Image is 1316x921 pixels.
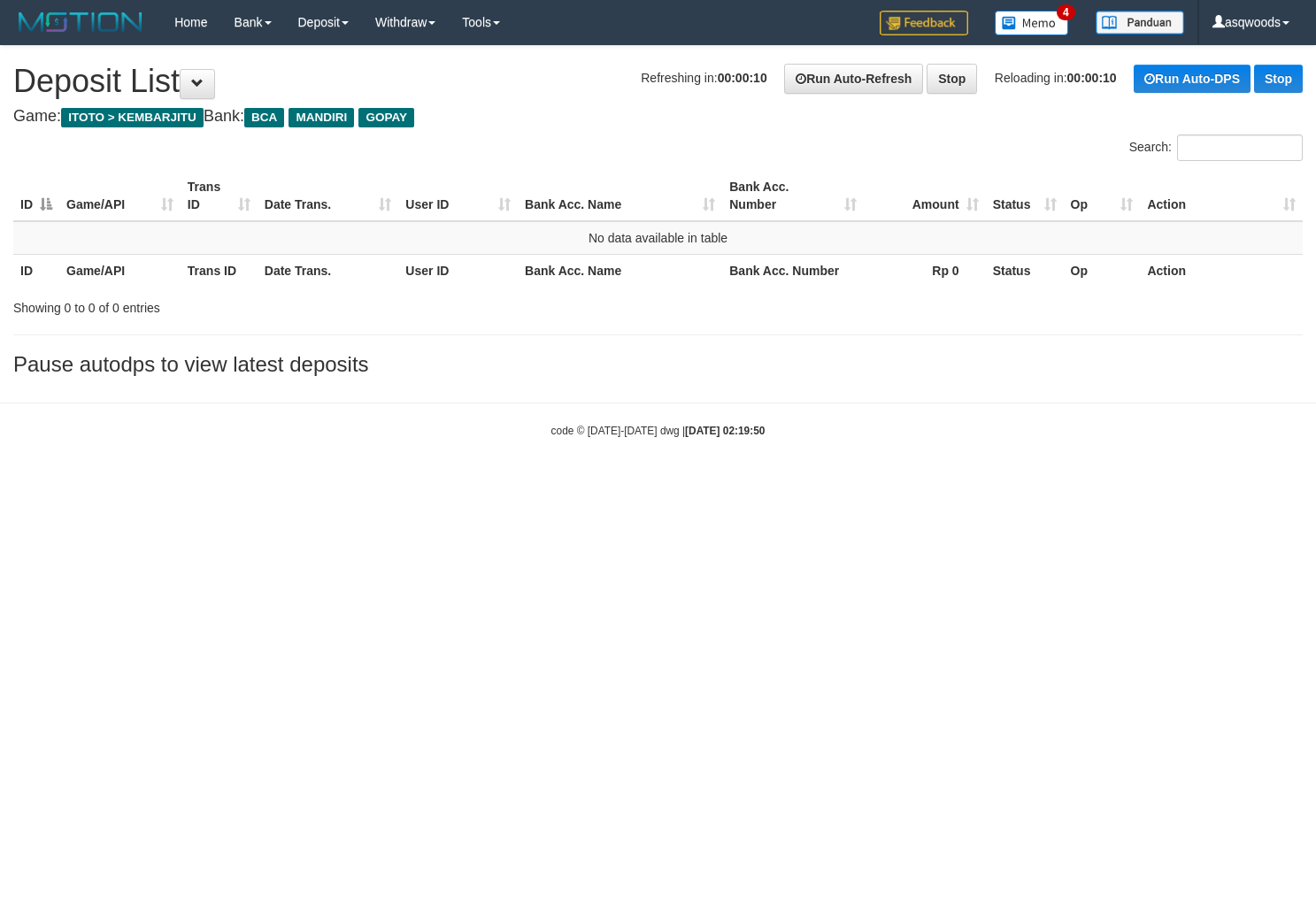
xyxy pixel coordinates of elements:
img: Button%20Memo.svg [995,11,1069,35]
strong: 00:00:10 [718,71,767,85]
img: Feedback.jpg [880,11,968,35]
span: GOPAY [358,108,414,127]
th: Bank Acc. Number: activate to sort column ascending [722,171,864,221]
th: Op: activate to sort column ascending [1064,171,1141,221]
img: panduan.png [1096,11,1184,35]
th: Op [1064,254,1141,287]
th: User ID: activate to sort column ascending [398,171,518,221]
h1: Deposit List [13,64,1303,99]
label: Search: [1129,134,1303,161]
strong: 00:00:10 [1067,71,1117,85]
th: Game/API: activate to sort column ascending [59,171,181,221]
h4: Game: Bank: [13,108,1303,126]
th: Date Trans.: activate to sort column ascending [258,171,399,221]
th: Amount: activate to sort column ascending [864,171,986,221]
span: Refreshing in: [641,71,766,85]
input: Search: [1177,134,1303,161]
th: Status: activate to sort column ascending [986,171,1064,221]
span: BCA [244,108,284,127]
th: ID: activate to sort column descending [13,171,59,221]
th: Bank Acc. Name [518,254,722,287]
th: Game/API [59,254,181,287]
a: Stop [927,64,977,94]
span: 4 [1057,4,1075,20]
th: User ID [398,254,518,287]
th: Rp 0 [864,254,986,287]
th: Date Trans. [258,254,399,287]
th: Bank Acc. Name: activate to sort column ascending [518,171,722,221]
th: Status [986,254,1064,287]
h3: Pause autodps to view latest deposits [13,353,1303,376]
a: Stop [1254,65,1303,93]
span: Reloading in: [995,71,1117,85]
img: MOTION_logo.png [13,9,148,35]
th: Action [1140,254,1303,287]
a: Run Auto-Refresh [784,64,923,94]
th: Bank Acc. Number [722,254,864,287]
a: Run Auto-DPS [1134,65,1251,93]
th: Trans ID [181,254,258,287]
th: ID [13,254,59,287]
td: No data available in table [13,221,1303,255]
span: ITOTO > KEMBARJITU [61,108,204,127]
small: code © [DATE]-[DATE] dwg | [551,425,766,437]
th: Trans ID: activate to sort column ascending [181,171,258,221]
span: MANDIRI [289,108,354,127]
th: Action: activate to sort column ascending [1140,171,1303,221]
strong: [DATE] 02:19:50 [685,425,765,437]
div: Showing 0 to 0 of 0 entries [13,292,535,317]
